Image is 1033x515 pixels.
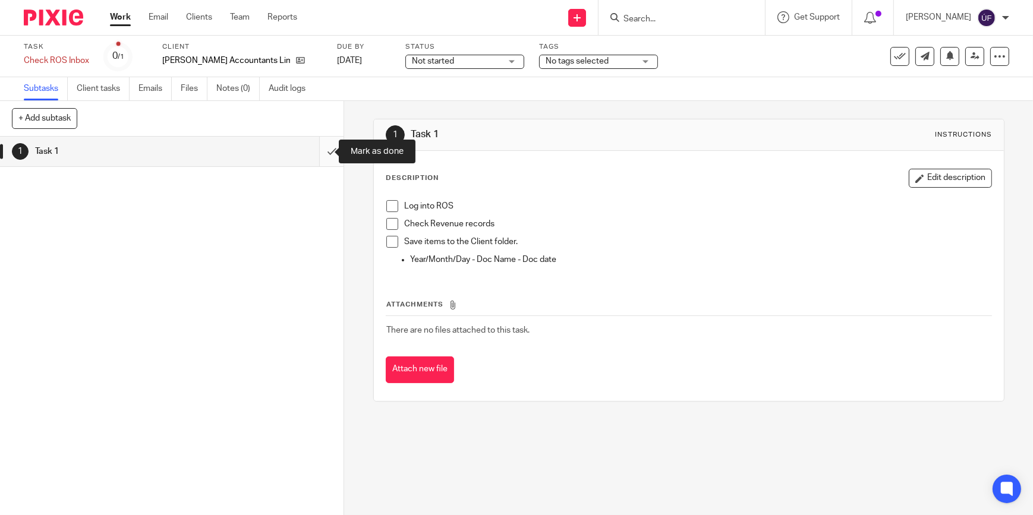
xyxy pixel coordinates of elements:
a: Client tasks [77,77,130,100]
div: Check ROS Inbox [24,55,89,67]
p: Log into ROS [404,200,991,212]
a: Work [110,11,131,23]
p: [PERSON_NAME] Accountants Limited [162,55,290,67]
img: svg%3E [977,8,996,27]
input: Search [622,14,729,25]
img: Pixie [24,10,83,26]
p: Description [386,173,439,183]
a: Subtasks [24,77,68,100]
span: Get Support [794,13,840,21]
p: Save items to the Client folder. [404,236,991,248]
a: Files [181,77,207,100]
span: Attachments [386,301,443,308]
button: Attach new file [386,356,454,383]
button: + Add subtask [12,108,77,128]
p: [PERSON_NAME] [906,11,971,23]
h1: Task 1 [411,128,714,141]
button: Edit description [909,169,992,188]
a: Emails [138,77,172,100]
div: 1 [12,143,29,160]
a: Reports [267,11,297,23]
a: Team [230,11,250,23]
label: Status [405,42,524,52]
span: Not started [412,57,454,65]
div: 0 [112,49,124,63]
small: /1 [118,53,124,60]
a: Email [149,11,168,23]
div: Instructions [935,130,992,140]
span: [DATE] [337,56,362,65]
span: No tags selected [546,57,609,65]
a: Clients [186,11,212,23]
a: Notes (0) [216,77,260,100]
a: Audit logs [269,77,314,100]
label: Task [24,42,89,52]
div: 1 [386,125,405,144]
label: Client [162,42,322,52]
h1: Task 1 [35,143,217,160]
p: Year/Month/Day - Doc Name - Doc date [410,254,991,266]
p: Check Revenue records [404,218,991,230]
label: Due by [337,42,390,52]
label: Tags [539,42,658,52]
span: There are no files attached to this task. [386,326,530,334]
